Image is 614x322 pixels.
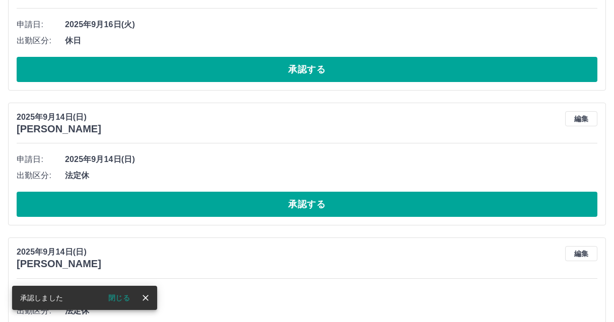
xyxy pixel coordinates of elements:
button: 承認する [17,192,597,217]
span: 申請日: [17,19,65,31]
h3: [PERSON_NAME] [17,258,101,270]
span: 申請日: [17,153,65,166]
p: 2025年9月14日(日) [17,111,101,123]
p: 2025年9月14日(日) [17,246,101,258]
span: 出勤区分: [17,170,65,182]
span: 2025年9月16日(火) [65,19,597,31]
span: 出勤区分: [17,35,65,47]
button: 編集 [565,246,597,261]
span: 法定休 [65,305,597,317]
button: close [138,290,153,305]
div: 承認しました [20,289,63,307]
button: 承認する [17,57,597,82]
span: 出勤区分: [17,305,65,317]
span: 2025年9月14日(日) [65,289,597,301]
span: 休日 [65,35,597,47]
button: 閉じる [100,290,138,305]
span: 2025年9月14日(日) [65,153,597,166]
button: 編集 [565,111,597,126]
span: 法定休 [65,170,597,182]
h3: [PERSON_NAME] [17,123,101,135]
